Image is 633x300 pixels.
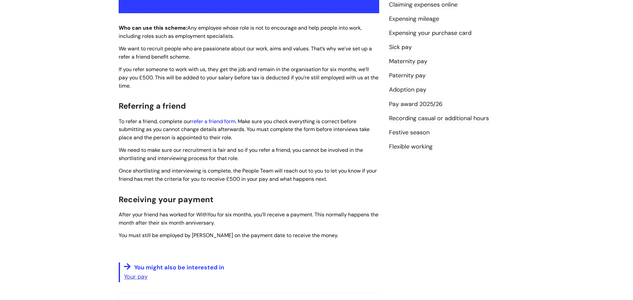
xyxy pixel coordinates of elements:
[134,263,224,271] span: You might also be interested in
[389,143,433,151] a: Flexible working
[119,167,377,182] span: Once shortlisting and interviewing is complete, the People Team will reach out to you to let you ...
[389,15,439,23] a: Expensing mileage
[119,66,378,89] span: If you refer someone to work with us, they get the job and remain in the organisation for six mon...
[389,1,458,9] a: Claiming expenses online
[389,100,442,109] a: Pay award 2025/26
[119,101,186,111] span: Referring a friend
[119,24,362,40] span: Any employee whose role is not to encourage and help people into work, including roles such as em...
[389,57,427,66] a: Maternity pay
[119,147,363,162] span: We need to make sure our recruitment is fair and so if you refer a friend, you cannot be involved...
[389,71,426,80] a: Paternity pay
[119,194,213,205] span: Receiving your payment
[119,118,370,141] span: To refer a friend, complete our . Make sure you check everything is correct before submitting as ...
[389,43,412,52] a: Sick pay
[192,118,235,125] a: refer a friend form
[119,211,378,226] span: After your friend has worked for WithYou for six months, you’ll receive a payment. This normally ...
[119,45,372,60] span: We want to recruit people who are passionate about our work, aims and values. That’s why we’ve se...
[389,114,489,123] a: Recording casual or additional hours
[119,24,187,31] strong: Who can use this scheme:
[389,86,426,94] a: Adoption pay
[389,29,471,38] a: Expensing your purchase card
[119,232,338,239] span: You must still be employed by [PERSON_NAME] on the payment date to receive the money.
[389,128,430,137] a: Festive season
[124,273,148,281] a: Your pay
